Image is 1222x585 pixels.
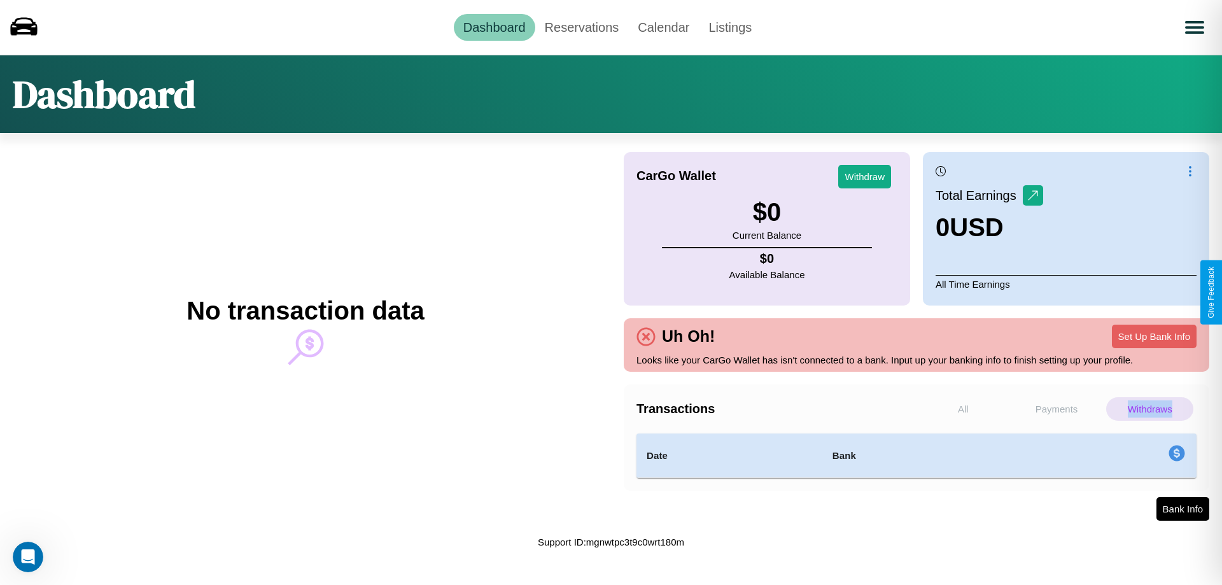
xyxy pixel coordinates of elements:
[1013,397,1100,421] p: Payments
[13,542,43,572] iframe: Intercom live chat
[733,227,801,244] p: Current Balance
[920,397,1007,421] p: All
[699,14,761,41] a: Listings
[636,351,1197,369] p: Looks like your CarGo Wallet has isn't connected to a bank. Input up your banking info to finish ...
[628,14,699,41] a: Calendar
[729,251,805,266] h4: $ 0
[729,266,805,283] p: Available Balance
[936,275,1197,293] p: All Time Earnings
[936,184,1023,207] p: Total Earnings
[535,14,629,41] a: Reservations
[538,533,684,551] p: Support ID: mgnwtpc3t9c0wrt180m
[636,402,916,416] h4: Transactions
[1207,267,1216,318] div: Give Feedback
[1112,325,1197,348] button: Set Up Bank Info
[656,327,721,346] h4: Uh Oh!
[647,448,812,463] h4: Date
[186,297,424,325] h2: No transaction data
[832,448,1009,463] h4: Bank
[636,433,1197,478] table: simple table
[1156,497,1209,521] button: Bank Info
[13,68,195,120] h1: Dashboard
[1177,10,1212,45] button: Open menu
[936,213,1043,242] h3: 0 USD
[733,198,801,227] h3: $ 0
[454,14,535,41] a: Dashboard
[636,169,716,183] h4: CarGo Wallet
[1106,397,1193,421] p: Withdraws
[838,165,891,188] button: Withdraw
